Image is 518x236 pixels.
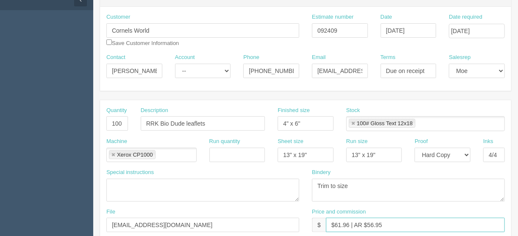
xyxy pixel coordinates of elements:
label: Date required [449,13,482,21]
div: $ [312,218,326,232]
div: Save Customer Information [106,13,299,47]
input: Enter customer name [106,23,299,38]
textarea: Trim to size [312,179,505,202]
label: Terms [381,53,395,62]
label: Bindery [312,169,331,177]
label: Sheet size [278,138,304,146]
label: Customer [106,13,130,21]
label: Estimate number [312,13,354,21]
label: Salesrep [449,53,471,62]
div: 100# Gloss Text 12x18 [357,121,413,126]
label: Machine [106,138,127,146]
label: Price and commission [312,208,366,216]
label: File [106,208,115,216]
label: Phone [243,53,259,62]
label: Account [175,53,195,62]
label: Run size [346,138,368,146]
label: Proof [415,138,428,146]
label: Date [381,13,392,21]
label: Run quantity [209,138,240,146]
label: Stock [346,107,360,115]
label: Description [141,107,168,115]
label: Contact [106,53,125,62]
label: Inks [483,138,493,146]
label: Email [312,53,326,62]
label: Finished size [278,107,310,115]
div: Xerox CP1000 [117,152,153,157]
label: Quantity [106,107,127,115]
label: Special instructions [106,169,154,177]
